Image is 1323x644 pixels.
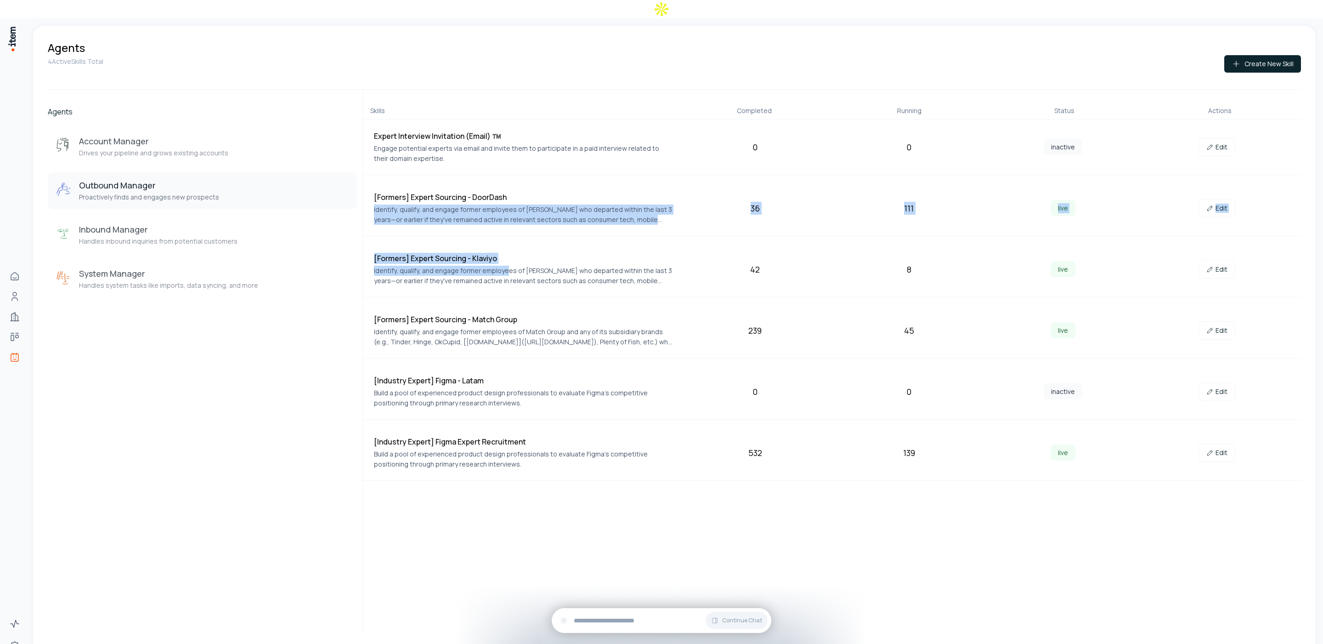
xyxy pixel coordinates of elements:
[1051,445,1075,461] span: live
[374,131,674,142] h4: Expert Interview Invitation (Email) ™️
[374,253,674,264] h4: [Formers] Expert Sourcing - Klaviyo
[79,148,228,158] p: Drives your pipeline and grows existing accounts
[79,268,258,279] h3: System Manager
[79,180,219,191] h3: Outbound Manager
[6,348,24,366] a: Agents
[682,263,828,276] div: 42
[374,436,674,447] h4: [Industry Expert] Figma Expert Recruitment
[1199,321,1235,340] a: Edit
[374,449,674,469] p: Build a pool of experienced product design professionals to evaluate Figma's competitive position...
[48,57,103,66] p: 4 Active Skills Total
[680,106,828,115] div: Completed
[1044,383,1082,399] span: inactive
[836,202,982,215] div: 111
[836,106,984,115] div: Running
[7,26,17,52] img: Item Brain Logo
[48,172,357,209] button: Outbound ManagerOutbound ManagerProactively finds and engages new prospects
[374,266,674,286] p: Identify, qualify, and engage former employees of [PERSON_NAME] who departed within the last 3 ye...
[836,263,982,276] div: 8
[706,612,768,629] button: Continue Chat
[1051,200,1075,216] span: live
[55,137,72,154] img: Account Manager
[1044,139,1082,155] span: inactive
[79,237,237,246] p: Handles inbound inquiries from potential customers
[48,261,357,297] button: System ManagerSystem ManagerHandles system tasks like imports, data syncing, and more
[552,608,771,633] div: Continue Chat
[48,40,85,55] h1: Agents
[1051,261,1075,277] span: live
[6,308,24,326] a: Companies
[1199,444,1235,462] a: Edit
[722,617,762,624] span: Continue Chat
[79,193,219,202] p: Proactively finds and engages new prospects
[374,375,674,386] h4: [Industry Expert] Figma - Latam
[682,141,828,154] div: 0
[836,324,982,337] div: 45
[374,388,674,408] p: Build a pool of experienced product design professionals to evaluate Figma's competitive position...
[836,141,982,154] div: 0
[48,128,357,165] button: Account ManagerAccount ManagerDrives your pipeline and grows existing accounts
[6,328,24,346] a: Deals
[1199,199,1235,217] a: Edit
[1224,55,1301,73] button: Create New Skill
[55,182,72,198] img: Outbound Manager
[1146,106,1294,115] div: Actions
[79,281,258,290] p: Handles system tasks like imports, data syncing, and more
[991,106,1139,115] div: Status
[374,327,674,347] p: Identify, qualify, and engage former employees of Match Group and any of its subsidiary brands (e...
[374,143,674,164] p: Engage potential experts via email and invite them to participate in a paid interview related to ...
[79,136,228,147] h3: Account Manager
[55,270,72,286] img: System Manager
[6,287,24,306] a: People
[682,324,828,337] div: 239
[1199,138,1235,156] a: Edit
[1199,260,1235,279] a: Edit
[682,385,828,398] div: 0
[374,314,674,325] h4: [Formers] Expert Sourcing - Match Group
[370,106,673,115] div: Skills
[48,217,357,253] button: Inbound ManagerInbound ManagerHandles inbound inquiries from potential customers
[374,205,674,225] p: Identify, qualify, and engage former employees of [PERSON_NAME] who departed within the last 3 ye...
[836,385,982,398] div: 0
[682,446,828,459] div: 532
[79,224,237,235] h3: Inbound Manager
[55,226,72,242] img: Inbound Manager
[682,202,828,215] div: 36
[6,615,24,633] a: Activity
[1051,322,1075,338] span: live
[374,192,674,203] h4: [Formers] Expert Sourcing - DoorDash
[1199,382,1235,401] a: Edit
[6,267,24,285] a: Home
[836,446,982,459] div: 139
[48,106,357,117] h2: Agents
